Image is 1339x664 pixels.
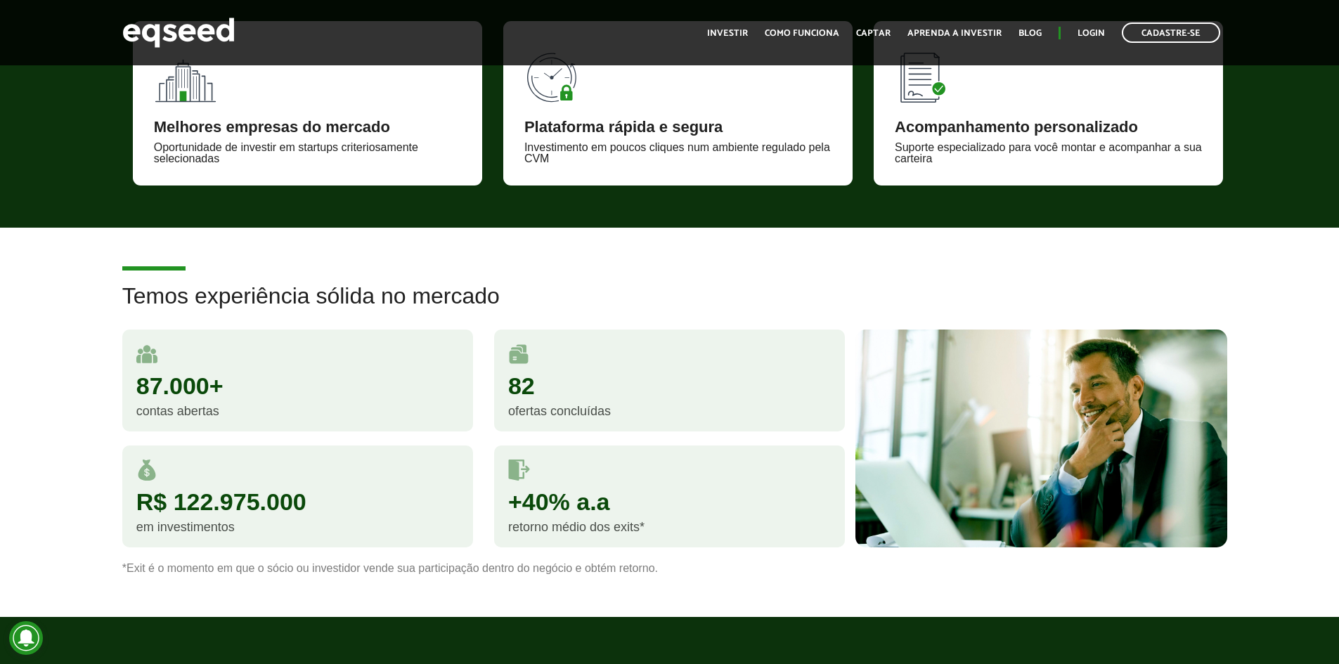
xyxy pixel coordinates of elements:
p: *Exit é o momento em que o sócio ou investidor vende sua participação dentro do negócio e obtém r... [122,561,1217,575]
a: Aprenda a investir [907,29,1002,38]
h2: Temos experiência sólida no mercado [122,284,1217,330]
div: Suporte especializado para você montar e acompanhar a sua carteira [895,142,1202,164]
img: 90x90_lista.svg [895,42,958,105]
a: Cadastre-se [1122,22,1220,43]
img: money.svg [136,460,157,481]
div: Oportunidade de investir em startups criteriosamente selecionadas [154,142,461,164]
div: 87.000+ [136,374,459,398]
div: Acompanhamento personalizado [895,119,1202,135]
a: Captar [856,29,891,38]
img: 90x90_fundos.svg [154,42,217,105]
div: ofertas concluídas [508,405,831,417]
img: 90x90_tempo.svg [524,42,588,105]
img: user.svg [136,344,157,365]
div: Melhores empresas do mercado [154,119,461,135]
div: contas abertas [136,405,459,417]
a: Login [1078,29,1105,38]
img: saidas.svg [508,460,530,481]
a: Investir [707,29,748,38]
img: rodadas.svg [508,344,529,365]
a: Blog [1018,29,1042,38]
div: retorno médio dos exits* [508,521,831,533]
a: Como funciona [765,29,839,38]
div: em investimentos [136,521,459,533]
div: Plataforma rápida e segura [524,119,832,135]
div: Investimento em poucos cliques num ambiente regulado pela CVM [524,142,832,164]
img: EqSeed [122,14,235,51]
div: 82 [508,374,831,398]
div: +40% a.a [508,490,831,514]
div: R$ 122.975.000 [136,490,459,514]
